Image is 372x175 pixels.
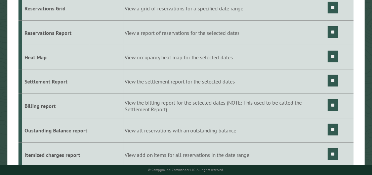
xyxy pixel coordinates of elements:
[22,69,90,94] td: Settlement Report
[67,39,72,44] img: tab_keywords_by_traffic_grey.svg
[124,69,327,94] td: View the settlement report for the selected dates
[22,118,90,143] td: Oustanding Balance report
[19,11,33,16] div: v 4.0.25
[124,94,327,118] td: View the billing report for the selected dates (NOTE: This used to be called the Settlement Report)
[148,168,224,172] small: © Campground Commander LLC. All rights reserved.
[22,20,90,45] td: Reservations Report
[11,11,16,16] img: logo_orange.svg
[22,94,90,118] td: Billing report
[22,143,90,167] td: Itemized charges report
[18,39,24,44] img: tab_domain_overview_orange.svg
[17,17,74,23] div: Domain: [DOMAIN_NAME]
[124,20,327,45] td: View a report of reservations for the selected dates
[124,45,327,69] td: View occupancy heat map for the selected dates
[124,143,327,167] td: View add on items for all reservations in the date range
[11,17,16,23] img: website_grey.svg
[124,118,327,143] td: View all reservations with an outstanding balance
[74,40,113,44] div: Keywords by Traffic
[26,40,60,44] div: Domain Overview
[22,45,90,69] td: Heat Map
